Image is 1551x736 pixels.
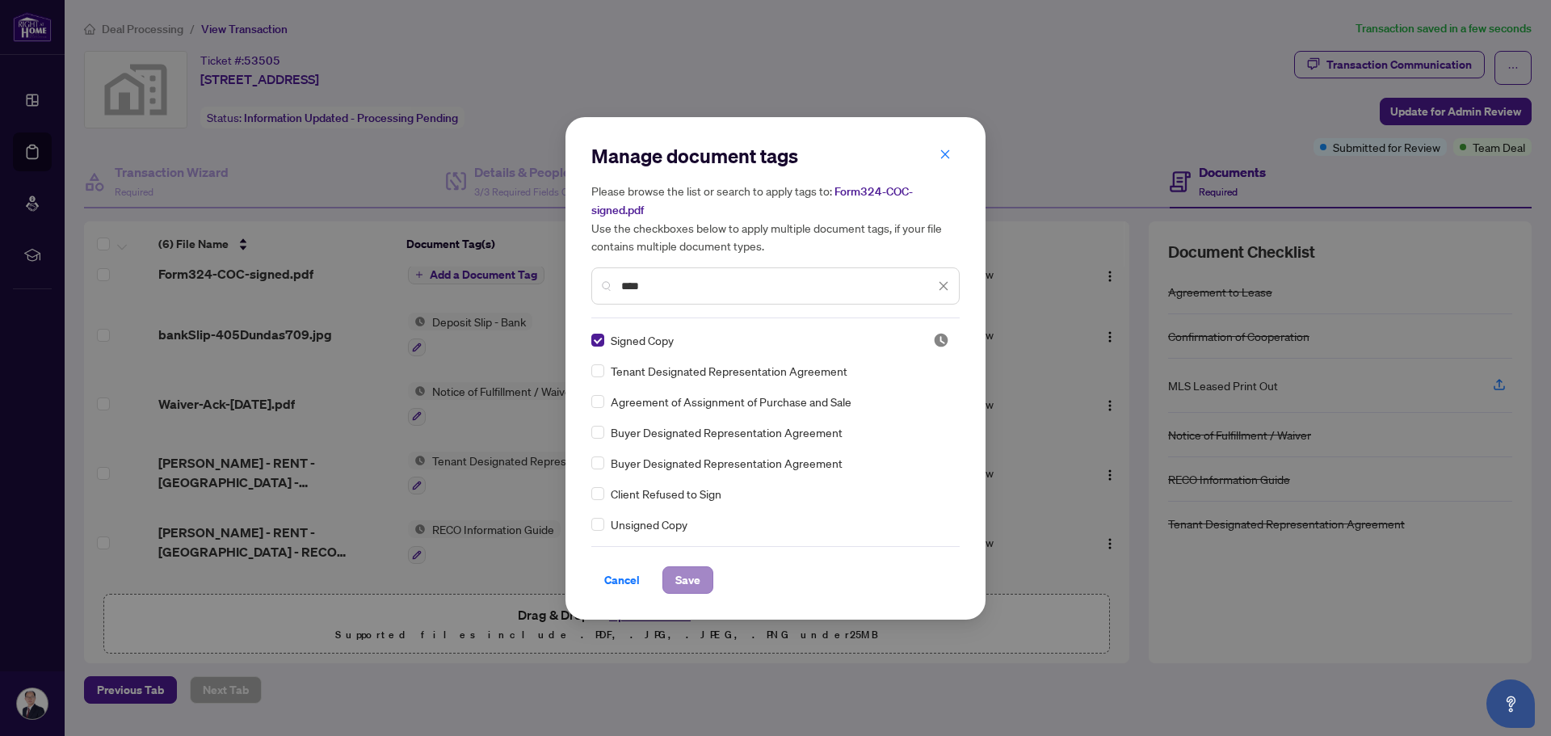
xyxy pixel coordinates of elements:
span: Save [675,567,700,593]
span: Buyer Designated Representation Agreement [611,423,843,441]
span: Unsigned Copy [611,515,687,533]
span: Form324-COC-signed.pdf [591,184,913,217]
button: Cancel [591,566,653,594]
span: Signed Copy [611,331,674,349]
button: Open asap [1486,679,1535,728]
span: Agreement of Assignment of Purchase and Sale [611,393,851,410]
img: status [933,332,949,348]
h2: Manage document tags [591,143,960,169]
span: Buyer Designated Representation Agreement [611,454,843,472]
span: Cancel [604,567,640,593]
span: Tenant Designated Representation Agreement [611,362,847,380]
span: close [939,149,951,160]
span: close [938,280,949,292]
h5: Please browse the list or search to apply tags to: Use the checkboxes below to apply multiple doc... [591,182,960,254]
button: Save [662,566,713,594]
span: Pending Review [933,332,949,348]
span: Client Refused to Sign [611,485,721,503]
